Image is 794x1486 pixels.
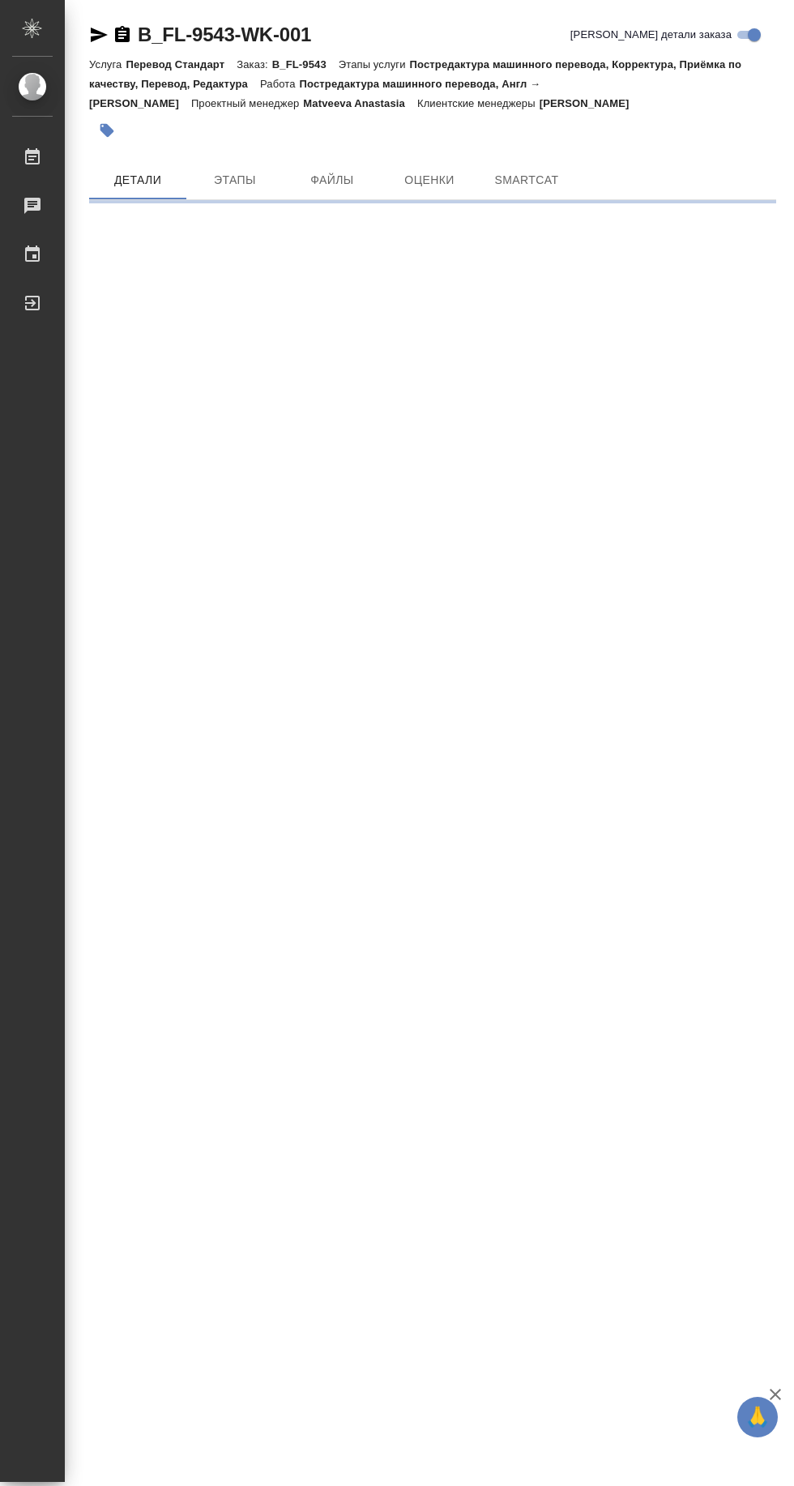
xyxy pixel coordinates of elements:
[744,1400,771,1434] span: 🙏
[89,58,741,90] p: Постредактура машинного перевода, Корректура, Приёмка по качеству, Перевод, Редактура
[391,170,468,190] span: Оценки
[89,58,126,70] p: Услуга
[260,78,300,90] p: Работа
[339,58,410,70] p: Этапы услуги
[113,25,132,45] button: Скопировать ссылку
[737,1397,778,1437] button: 🙏
[89,78,540,109] p: Постредактура машинного перевода, Англ → [PERSON_NAME]
[191,97,303,109] p: Проектный менеджер
[570,27,732,43] span: [PERSON_NAME] детали заказа
[303,97,417,109] p: Matveeva Anastasia
[126,58,237,70] p: Перевод Стандарт
[89,113,125,148] button: Добавить тэг
[488,170,566,190] span: SmartCat
[417,97,540,109] p: Клиентские менеджеры
[196,170,274,190] span: Этапы
[138,23,311,45] a: B_FL-9543-WK-001
[99,170,177,190] span: Детали
[237,58,271,70] p: Заказ:
[293,170,371,190] span: Файлы
[540,97,642,109] p: [PERSON_NAME]
[89,25,109,45] button: Скопировать ссылку для ЯМессенджера
[272,58,339,70] p: B_FL-9543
